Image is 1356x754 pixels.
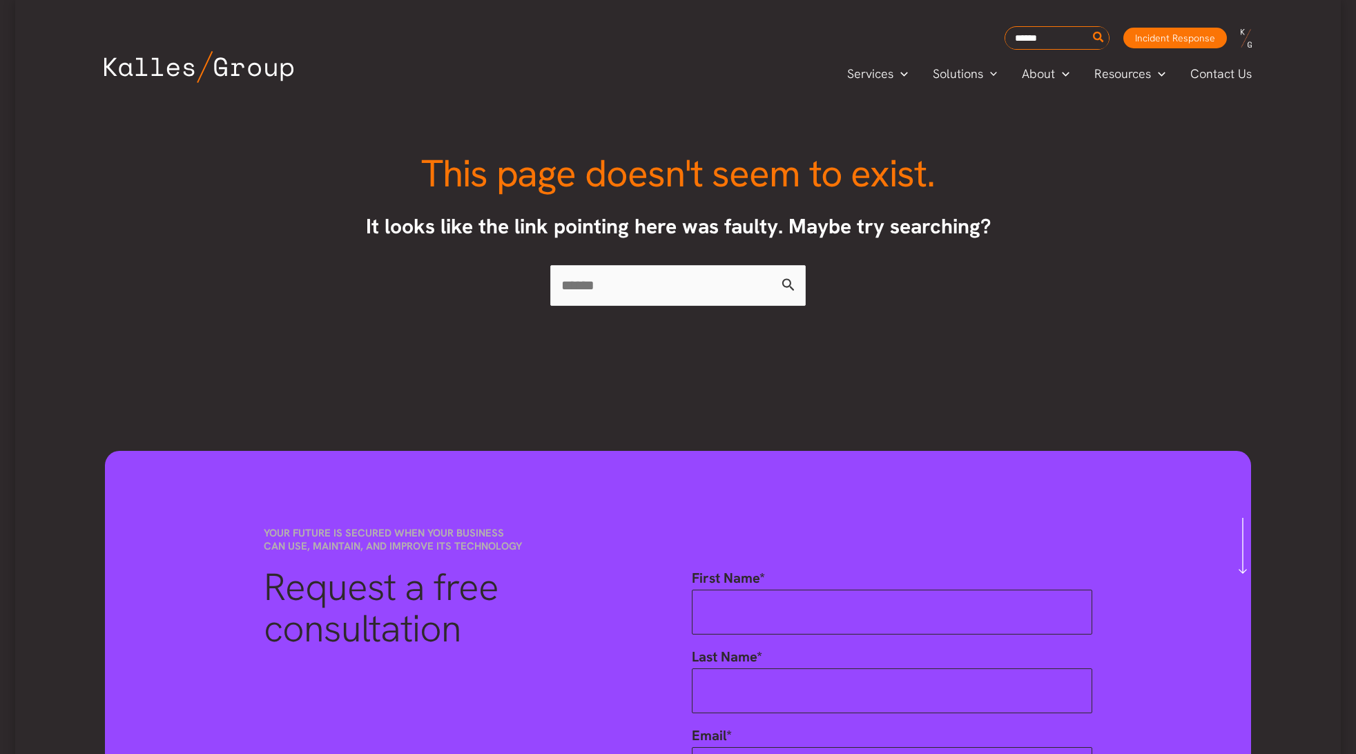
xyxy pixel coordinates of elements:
span: Services [847,64,893,84]
button: Search [1090,27,1107,49]
span: Contact Us [1190,64,1252,84]
span: Resources [1094,64,1151,84]
img: Kalles Group [104,51,293,83]
div: It looks like the link pointing here was faulty. Maybe try searching? [15,215,1341,238]
nav: Primary Site Navigation [835,62,1266,85]
span: Menu Toggle [1055,64,1069,84]
h1: This page doesn't seem to exist. [15,153,1341,195]
a: AboutMenu Toggle [1009,64,1082,84]
span: Your future is secured when your business can use, maintain, and improve its technology [264,526,522,553]
span: Email [692,726,726,744]
span: Solutions [933,64,983,84]
a: ServicesMenu Toggle [835,64,920,84]
a: Contact Us [1178,64,1266,84]
span: Request a free consultation [264,562,498,653]
span: Menu Toggle [983,64,998,84]
input: Search Submit [550,265,806,306]
a: Incident Response [1123,28,1227,48]
a: SolutionsMenu Toggle [920,64,1010,84]
span: Menu Toggle [1151,64,1165,84]
a: ResourcesMenu Toggle [1082,64,1178,84]
span: First Name [692,569,759,587]
span: Menu Toggle [893,64,908,84]
span: Last Name [692,648,757,666]
span: About [1022,64,1055,84]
